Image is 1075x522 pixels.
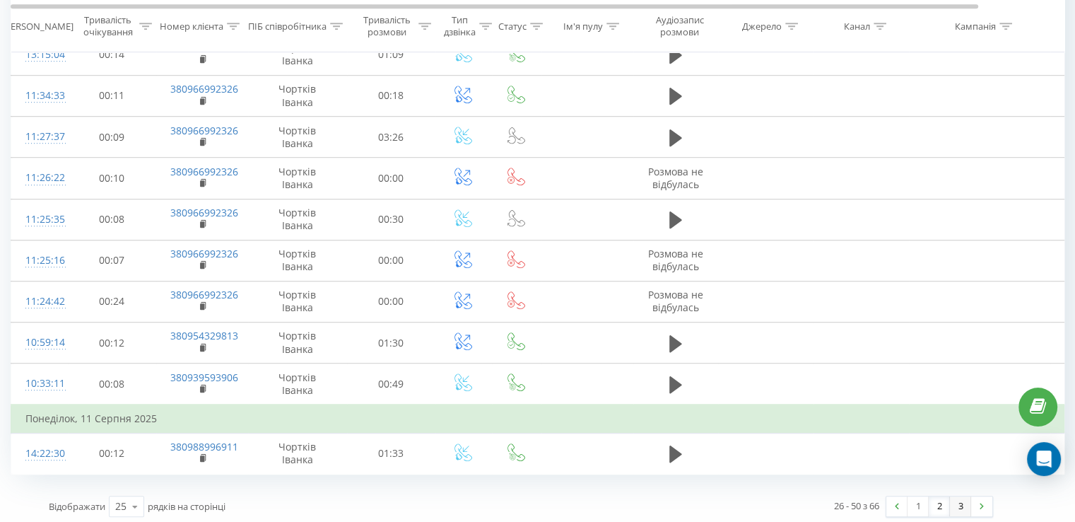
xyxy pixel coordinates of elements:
[170,82,238,95] a: 380966992326
[444,15,476,39] div: Тип дзвінка
[248,240,347,281] td: Чортків Іванка
[248,199,347,240] td: Чортків Іванка
[347,158,435,199] td: 00:00
[25,288,54,315] div: 11:24:42
[347,323,435,364] td: 01:30
[170,165,238,178] a: 380966992326
[170,124,238,137] a: 380966992326
[25,164,54,192] div: 11:26:22
[68,240,156,281] td: 00:07
[563,21,603,33] div: Ім'я пулу
[844,21,870,33] div: Канал
[834,499,879,513] div: 26 - 50 з 66
[347,281,435,322] td: 00:00
[347,240,435,281] td: 00:00
[115,499,127,514] div: 25
[248,117,347,158] td: Чортків Іванка
[68,364,156,405] td: 00:08
[68,281,156,322] td: 00:24
[25,440,54,468] div: 14:22:30
[25,206,54,233] div: 11:25:35
[347,199,435,240] td: 00:30
[68,75,156,116] td: 00:11
[25,82,54,110] div: 11:34:33
[347,75,435,116] td: 00:18
[645,15,714,39] div: Аудіозапис розмови
[68,117,156,158] td: 00:09
[248,364,347,405] td: Чортків Іванка
[68,323,156,364] td: 00:12
[248,281,347,322] td: Чортків Іванка
[248,75,347,116] td: Чортків Іванка
[170,288,238,301] a: 380966992326
[148,500,225,513] span: рядків на сторінці
[2,21,74,33] div: [PERSON_NAME]
[648,165,703,191] span: Розмова не відбулась
[248,323,347,364] td: Чортків Іванка
[248,34,347,75] td: Чортків Іванка
[170,206,238,219] a: 380966992326
[170,247,238,260] a: 380966992326
[347,433,435,474] td: 01:33
[742,21,782,33] div: Джерело
[80,15,136,39] div: Тривалість очікування
[359,15,415,39] div: Тривалість розмови
[170,371,238,384] a: 380939593906
[160,21,223,33] div: Номер клієнта
[248,433,347,474] td: Чортків Іванка
[25,370,54,398] div: 10:33:11
[347,364,435,405] td: 00:49
[955,21,996,33] div: Кампанія
[170,440,238,453] a: 380988996911
[648,247,703,273] span: Розмова не відбулась
[68,433,156,474] td: 00:12
[49,500,105,513] span: Відображати
[907,497,929,516] a: 1
[498,21,527,33] div: Статус
[950,497,971,516] a: 3
[68,199,156,240] td: 00:08
[25,329,54,356] div: 10:59:14
[25,247,54,274] div: 11:25:16
[68,158,156,199] td: 00:10
[248,21,327,33] div: ПІБ співробітника
[25,123,54,151] div: 11:27:37
[25,41,54,69] div: 13:15:04
[1027,442,1061,476] div: Open Intercom Messenger
[347,34,435,75] td: 01:09
[68,34,156,75] td: 00:14
[347,117,435,158] td: 03:26
[648,288,703,314] span: Розмова не відбулась
[929,497,950,516] a: 2
[248,158,347,199] td: Чортків Іванка
[170,329,238,342] a: 380954329813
